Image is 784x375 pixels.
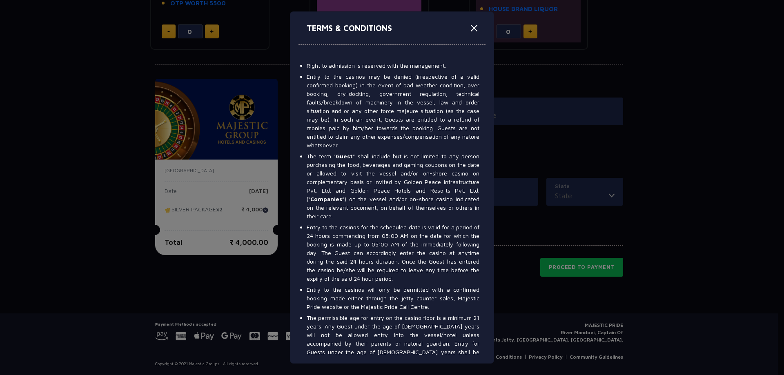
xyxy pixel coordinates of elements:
li: Entry to the casinos will only be permitted with a confirmed booking made either through the jett... [307,285,479,311]
button: Close [468,22,481,35]
li: Right to admission is reserved with the management. [307,61,479,70]
li: The term " " shall include but is not limited to any person purchasing the food, beverages and ga... [307,152,479,220]
li: Entry to the casinos may be denied (irrespective of a valid confirmed booking) in the event of ba... [307,72,479,149]
b: TERMS & CONDITIONS [307,23,392,33]
b: Guest [336,153,353,160]
li: The permissible age for entry on the casino floor is a minimum 21 years. Any Guest under the age ... [307,313,479,365]
b: Companies [310,195,342,202]
li: Entry to the casinos for the scheduled date is valid for a period of 24 hours commencing from 05:... [307,223,479,283]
